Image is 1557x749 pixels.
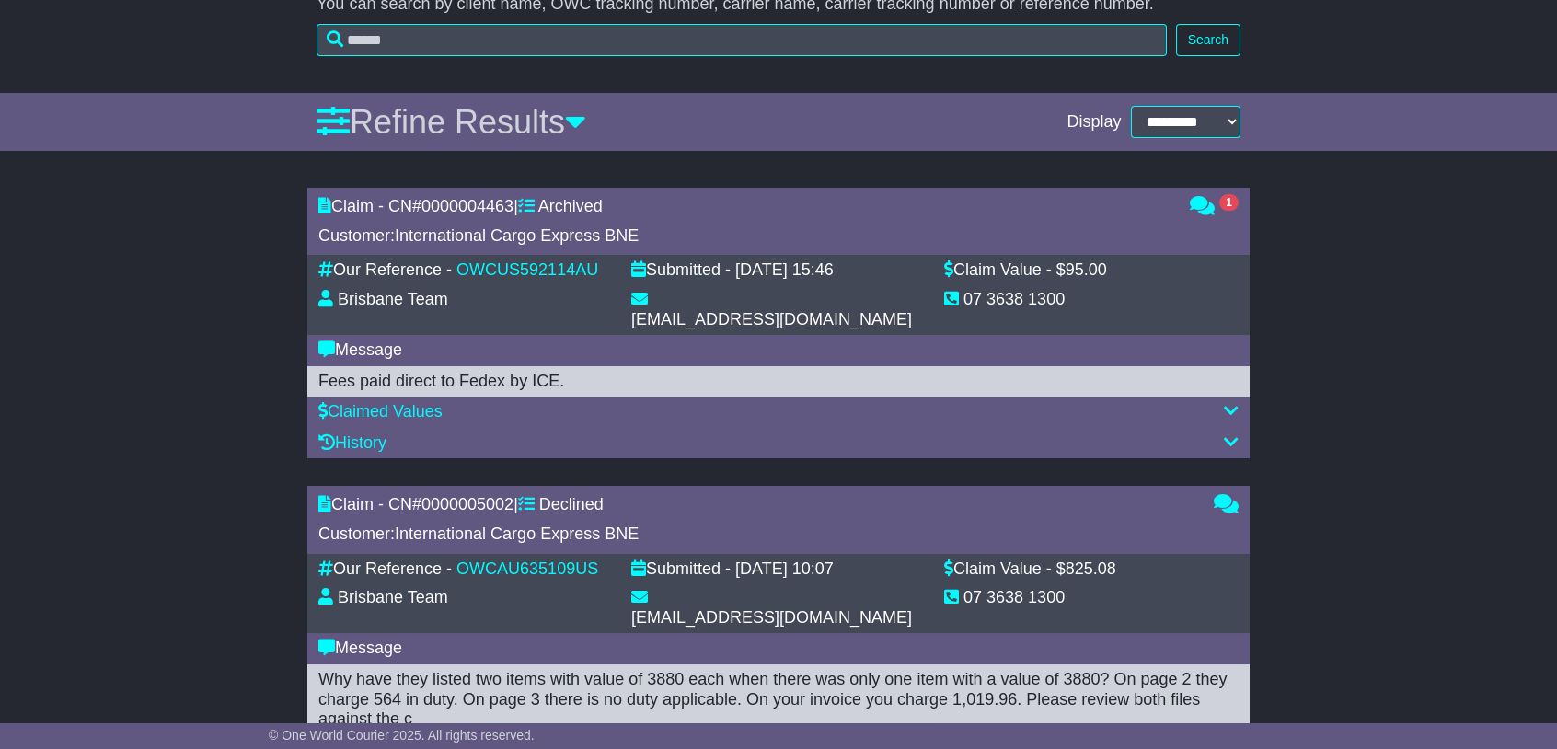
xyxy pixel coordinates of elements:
[456,559,598,578] a: OWCAU635109US
[318,495,1195,515] div: Claim - CN# |
[318,559,452,580] div: Our Reference -
[421,197,513,215] span: 0000004463
[538,197,603,215] span: Archived
[1056,559,1116,580] div: $825.08
[456,260,598,279] a: OWCUS592114AU
[944,260,1052,281] div: Claim Value -
[631,608,912,628] div: [EMAIL_ADDRESS][DOMAIN_NAME]
[421,495,513,513] span: 0000005002
[963,588,1065,608] div: 07 3638 1300
[318,639,1239,659] div: Message
[1176,24,1240,56] button: Search
[395,524,639,543] span: International Cargo Express BNE
[317,103,586,141] a: Refine Results
[318,524,1195,545] div: Customer:
[318,433,1239,454] div: History
[318,433,386,452] a: History
[269,728,535,743] span: © One World Courier 2025. All rights reserved.
[318,670,1239,730] div: Why have they listed two items with value of 3880 each when there was only one item with a value ...
[318,197,1171,217] div: Claim - CN# |
[631,310,912,330] div: [EMAIL_ADDRESS][DOMAIN_NAME]
[631,260,731,281] div: Submitted -
[1056,260,1107,281] div: $95.00
[318,226,1171,247] div: Customer:
[631,559,731,580] div: Submitted -
[318,402,1239,422] div: Claimed Values
[318,402,443,421] a: Claimed Values
[338,290,448,310] div: Brisbane Team
[1190,198,1239,216] a: 1
[963,290,1065,310] div: 07 3638 1300
[1067,112,1121,133] span: Display
[735,260,834,281] div: [DATE] 15:46
[318,372,1239,392] div: Fees paid direct to Fedex by ICE.
[1219,194,1239,211] span: 1
[318,260,452,281] div: Our Reference -
[539,495,604,513] span: Declined
[338,588,448,608] div: Brisbane Team
[735,559,834,580] div: [DATE] 10:07
[944,559,1052,580] div: Claim Value -
[395,226,639,245] span: International Cargo Express BNE
[318,340,1239,361] div: Message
